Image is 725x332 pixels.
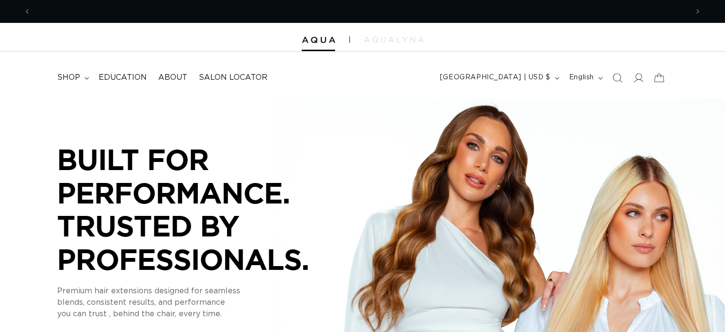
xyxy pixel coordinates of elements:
[440,73,551,83] span: [GEOGRAPHIC_DATA] | USD $
[57,143,343,276] p: BUILT FOR PERFORMANCE. TRUSTED BY PROFESSIONALS.
[302,37,335,43] img: Aqua Hair Extensions
[57,73,80,83] span: shop
[193,67,273,88] a: Salon Locator
[51,67,93,88] summary: shop
[563,69,607,87] button: English
[57,286,343,297] p: Premium hair extensions designed for seamless
[687,2,708,21] button: Next announcement
[17,2,38,21] button: Previous announcement
[153,67,193,88] a: About
[158,73,187,83] span: About
[93,67,153,88] a: Education
[99,73,147,83] span: Education
[57,297,343,309] p: blends, consistent results, and performance
[569,73,594,83] span: English
[57,309,343,320] p: you can trust , behind the chair, every time.
[434,69,563,87] button: [GEOGRAPHIC_DATA] | USD $
[364,37,424,43] img: aqualyna.com
[607,67,628,88] summary: Search
[199,73,267,83] span: Salon Locator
